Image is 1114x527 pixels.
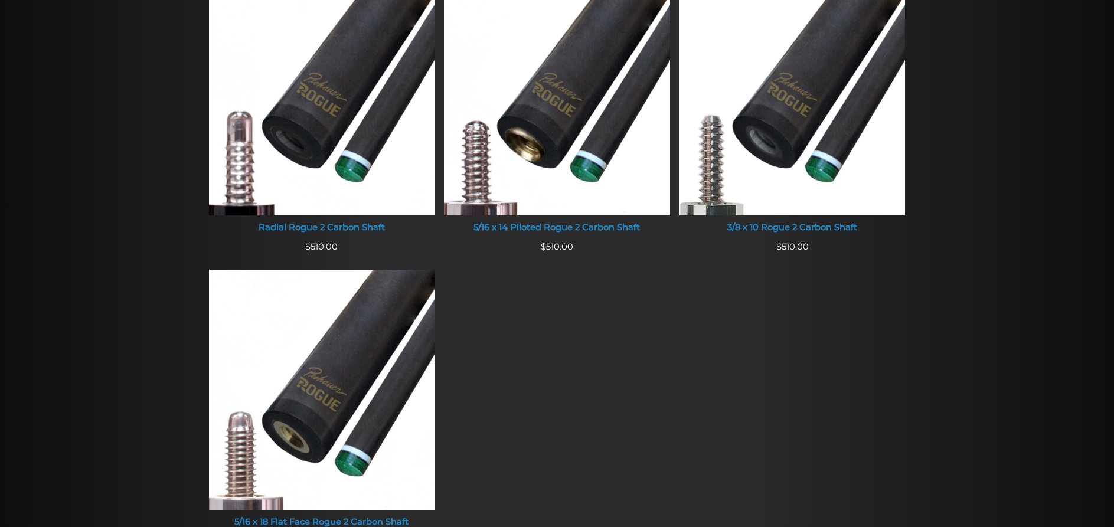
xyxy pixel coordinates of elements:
[305,241,311,252] span: $
[209,270,435,510] img: 5/16 x 18 Flat Face Rogue 2 Carbon Shaft
[444,222,670,233] div: 5/16 x 14 Piloted Rogue 2 Carbon Shaft
[541,241,546,252] span: $
[776,241,809,252] span: 510.00
[679,222,906,233] div: 3/8 x 10 Rogue 2 Carbon Shaft
[541,241,573,252] span: 510.00
[776,241,782,252] span: $
[305,241,338,252] span: 510.00
[209,222,435,233] div: Radial Rogue 2 Carbon Shaft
